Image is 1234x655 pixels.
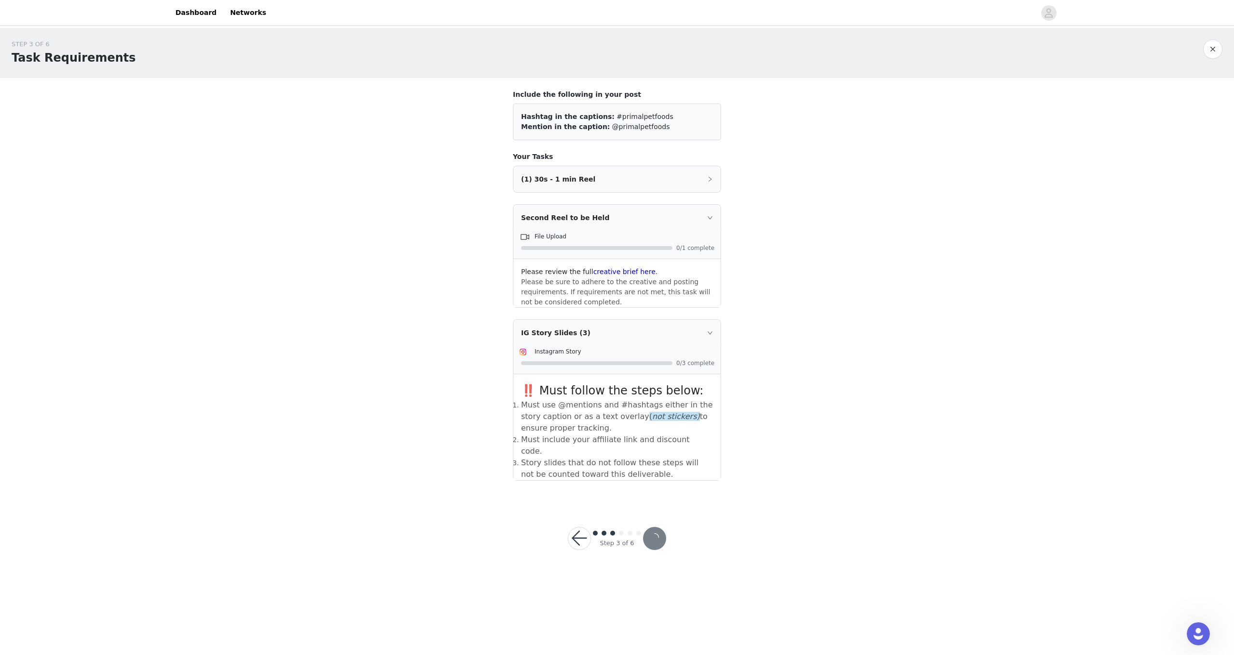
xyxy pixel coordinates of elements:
[513,320,721,346] div: icon: rightIG Story Slides (3)
[521,400,713,432] span: Must use @mentions and #hashtags either in the story caption or as a text overlay to ensure prope...
[649,412,700,421] span: (
[513,152,721,162] h4: Your Tasks
[521,123,610,131] span: Mention in the caption:
[600,538,634,548] div: Step 3 of 6
[593,268,656,275] a: creative brief here
[224,2,272,24] a: Networks
[170,2,222,24] a: Dashboard
[535,348,581,355] span: Instagram Story
[521,384,703,397] span: ‼️ Must follow the steps below:
[535,233,566,240] span: File Upload
[521,458,698,479] span: Story slides that do not follow these steps will not be counted toward this deliverable.
[707,215,713,221] i: icon: right
[612,123,670,131] span: @primalpetfoods
[12,49,136,66] h1: Task Requirements
[513,90,721,100] h4: Include the following in your post
[707,176,713,182] i: icon: right
[707,330,713,336] i: icon: right
[1187,622,1210,645] iframe: Intercom live chat
[513,205,721,231] div: icon: rightSecond Reel to be Held
[652,412,700,421] em: not stickers)
[1044,5,1053,21] div: avatar
[521,435,690,456] span: Must include your affiliate link and discount code.
[676,245,715,251] span: 0/1 complete
[521,267,713,277] h3: Please review the full .
[676,360,715,366] span: 0/3 complete
[521,277,713,307] p: Please be sure to adhere to the creative and posting requirements. If requirements are not met, t...
[12,39,136,49] div: STEP 3 OF 6
[521,113,615,120] span: Hashtag in the captions:
[513,166,721,192] div: icon: right(1) 30s - 1 min Reel
[617,113,673,120] span: #primalpetfoods
[519,348,527,356] img: Instagram Icon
